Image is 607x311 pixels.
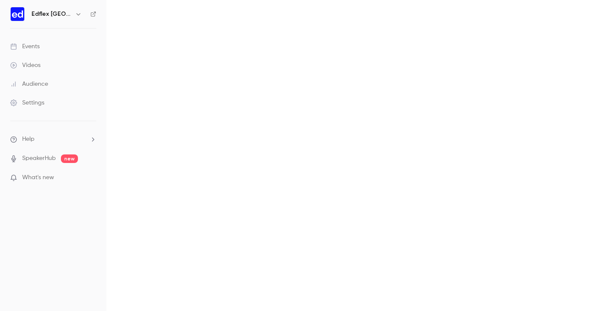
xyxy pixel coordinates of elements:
span: new [61,154,78,163]
h6: Edflex [GEOGRAPHIC_DATA] [32,10,72,18]
img: Edflex Italy [11,7,24,21]
div: Videos [10,61,40,70]
span: What's new [22,173,54,182]
div: Settings [10,99,44,107]
span: Help [22,135,35,144]
li: help-dropdown-opener [10,135,96,144]
div: Events [10,42,40,51]
div: Audience [10,80,48,88]
a: SpeakerHub [22,154,56,163]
